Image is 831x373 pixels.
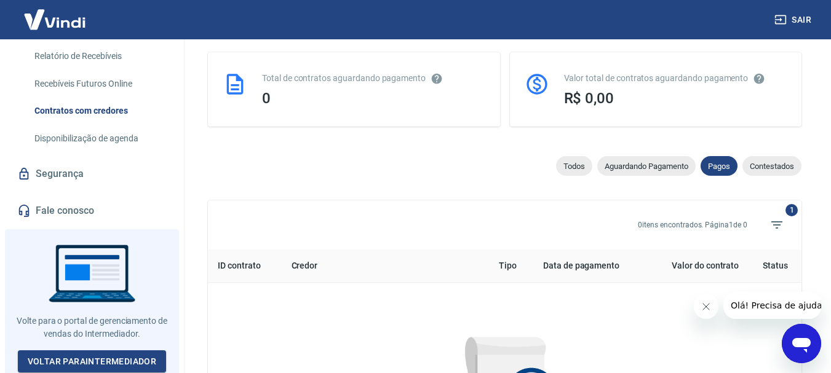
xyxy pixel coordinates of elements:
button: Sair [772,9,816,31]
th: ID contrato [208,249,282,283]
a: Contratos com credores [30,98,169,124]
p: 0 itens encontrados. Página 1 de 0 [638,219,747,230]
th: Valor do contrato [646,249,749,283]
a: Relatório de Recebíveis [30,44,169,69]
svg: Esses contratos não se referem à Vindi, mas sim a outras instituições. [431,73,443,85]
th: Status [749,249,801,283]
div: Todos [556,156,592,176]
span: Olá! Precisa de ajuda? [7,9,103,18]
th: Tipo [489,249,533,283]
span: R$ 0,00 [564,90,614,107]
img: Vindi [15,1,95,38]
span: Aguardando Pagamento [597,162,696,171]
a: Fale conosco [15,197,169,224]
a: Recebíveis Futuros Online [30,71,169,96]
a: Voltar paraIntermediador [18,350,167,373]
svg: O valor comprometido não se refere a pagamentos pendentes na Vindi e sim como garantia a outras i... [753,73,765,85]
iframe: Mensagem da empresa [723,292,821,319]
th: Data de pagamento [533,249,646,283]
div: 0 [262,90,485,107]
div: Valor total de contratos aguardando pagamento [564,72,787,85]
span: Todos [556,162,592,171]
span: Contestados [742,162,801,171]
th: Credor [282,249,490,283]
span: Filtros [762,210,792,240]
div: Pagos [701,156,738,176]
span: 1 [785,204,798,216]
a: Segurança [15,160,169,187]
div: Contestados [742,156,801,176]
div: Aguardando Pagamento [597,156,696,176]
div: Total de contratos aguardando pagamento [262,72,485,85]
a: Disponibilização de agenda [30,126,169,151]
iframe: Fechar mensagem [694,294,718,319]
iframe: Botão para abrir a janela de mensagens [782,324,821,363]
span: Pagos [701,162,738,171]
